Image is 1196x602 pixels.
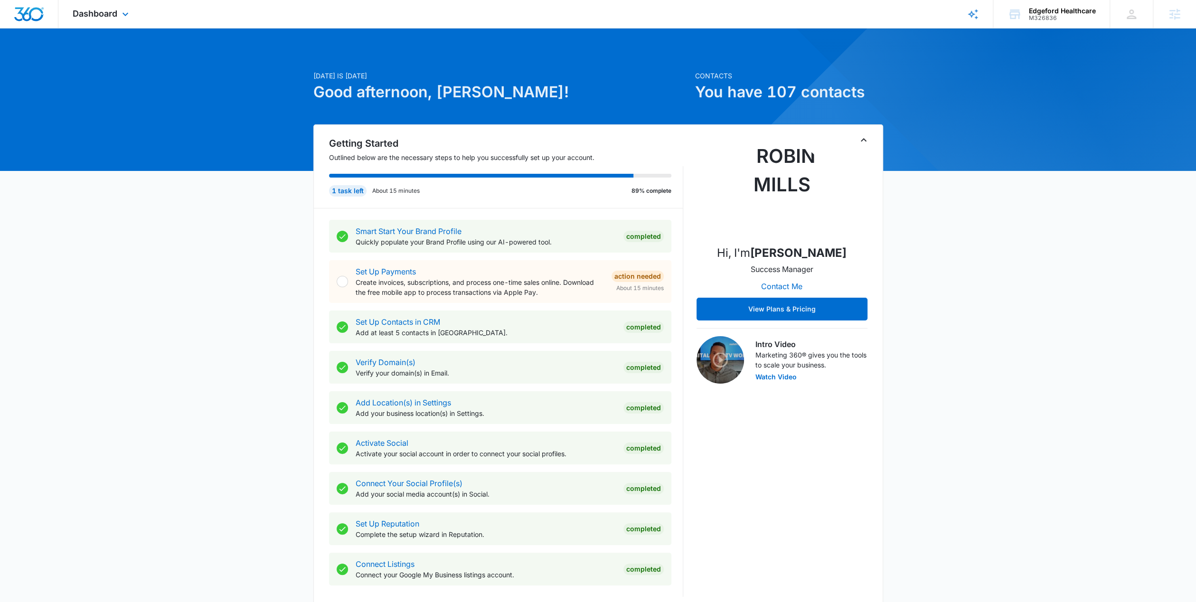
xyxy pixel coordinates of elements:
div: Completed [623,362,664,373]
p: Marketing 360® gives you the tools to scale your business. [755,350,867,370]
img: Robin Mills [735,142,829,237]
div: Completed [623,321,664,333]
a: Connect Your Social Profile(s) [356,479,462,488]
h1: Good afternoon, [PERSON_NAME]! [313,81,689,103]
a: Verify Domain(s) [356,357,415,367]
p: 89% complete [631,187,671,195]
button: Toggle Collapse [858,134,869,146]
p: Activate your social account in order to connect your social profiles. [356,449,616,459]
a: Add Location(s) in Settings [356,398,451,407]
p: Add your business location(s) in Settings. [356,408,616,418]
button: Watch Video [755,374,797,380]
h1: You have 107 contacts [695,81,883,103]
a: Set Up Contacts in CRM [356,317,440,327]
a: Set Up Reputation [356,519,419,528]
div: Completed [623,483,664,494]
p: Quickly populate your Brand Profile using our AI-powered tool. [356,237,616,247]
p: Outlined below are the necessary steps to help you successfully set up your account. [329,152,683,162]
p: [DATE] is [DATE] [313,71,689,81]
div: Completed [623,523,664,535]
p: Add your social media account(s) in Social. [356,489,616,499]
p: Complete the setup wizard in Reputation. [356,529,616,539]
p: Hi, I'm [717,245,847,262]
div: Completed [623,402,664,414]
div: Completed [623,564,664,575]
p: Verify your domain(s) in Email. [356,368,616,378]
div: Action Needed [612,271,664,282]
p: Success Manager [751,263,813,275]
div: account name [1029,7,1096,15]
a: Smart Start Your Brand Profile [356,226,461,236]
span: Dashboard [73,9,117,19]
h3: Intro Video [755,339,867,350]
div: Completed [623,231,664,242]
span: About 15 minutes [616,284,664,292]
p: Create invoices, subscriptions, and process one-time sales online. Download the free mobile app t... [356,277,604,297]
div: Completed [623,442,664,454]
div: 1 task left [329,185,367,197]
a: Set Up Payments [356,267,416,276]
p: Add at least 5 contacts in [GEOGRAPHIC_DATA]. [356,328,616,338]
p: Connect your Google My Business listings account. [356,570,616,580]
button: Contact Me [752,275,812,298]
p: Contacts [695,71,883,81]
div: account id [1029,15,1096,21]
p: About 15 minutes [372,187,420,195]
h2: Getting Started [329,136,683,150]
strong: [PERSON_NAME] [750,246,847,260]
a: Activate Social [356,438,408,448]
button: View Plans & Pricing [697,298,867,320]
a: Connect Listings [356,559,414,569]
img: Intro Video [697,336,744,384]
